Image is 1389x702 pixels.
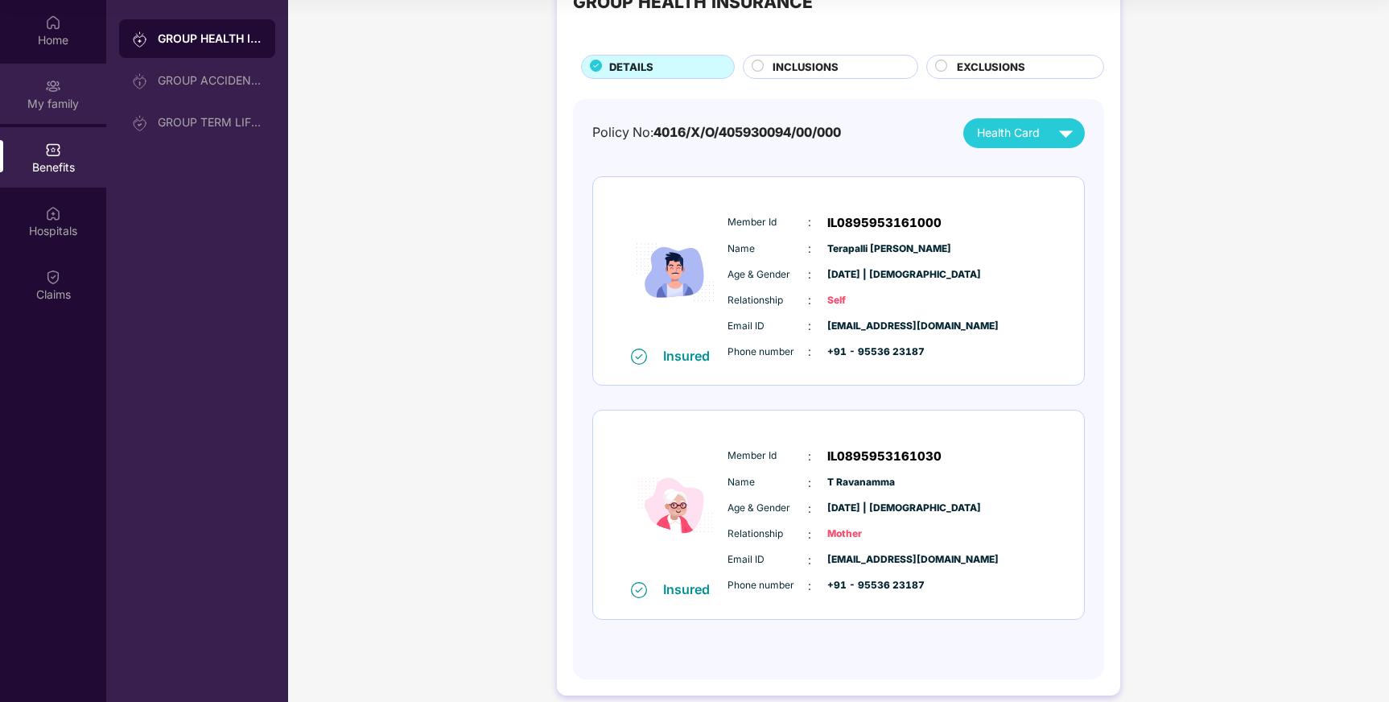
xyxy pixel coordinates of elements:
span: : [808,317,811,335]
span: EXCLUSIONS [957,59,1025,76]
span: 4016/X/O/405930094/00/000 [653,124,841,140]
div: GROUP TERM LIFE INSURANCE [158,116,262,129]
img: svg+xml;base64,PHN2ZyB3aWR0aD0iMjAiIGhlaWdodD0iMjAiIHZpZXdCb3g9IjAgMCAyMCAyMCIgZmlsbD0ibm9uZSIgeG... [132,31,148,47]
span: DETAILS [609,59,653,76]
span: +91 - 95536 23187 [827,345,908,360]
img: svg+xml;base64,PHN2ZyBpZD0iQ2xhaW0iIHhtbG5zPSJodHRwOi8vd3d3LnczLm9yZy8yMDAwL3N2ZyIgd2lkdGg9IjIwIi... [45,269,61,285]
span: INCLUSIONS [773,59,839,76]
img: svg+xml;base64,PHN2ZyB4bWxucz0iaHR0cDovL3d3dy53My5vcmcvMjAwMC9zdmciIHdpZHRoPSIxNiIgaGVpZ2h0PSIxNi... [631,582,647,598]
span: : [808,266,811,283]
span: : [808,526,811,543]
span: Health Card [977,124,1040,142]
span: +91 - 95536 23187 [827,578,908,593]
span: Member Id [727,448,808,464]
div: GROUP HEALTH INSURANCE [158,31,262,47]
span: : [808,577,811,595]
img: svg+xml;base64,PHN2ZyB3aWR0aD0iMjAiIGhlaWdodD0iMjAiIHZpZXdCb3g9IjAgMCAyMCAyMCIgZmlsbD0ibm9uZSIgeG... [132,73,148,89]
span: [DATE] | [DEMOGRAPHIC_DATA] [827,267,908,283]
img: svg+xml;base64,PHN2ZyB3aWR0aD0iMjAiIGhlaWdodD0iMjAiIHZpZXdCb3g9IjAgMCAyMCAyMCIgZmlsbD0ibm9uZSIgeG... [45,78,61,94]
span: IL0895953161030 [827,447,942,466]
span: [EMAIL_ADDRESS][DOMAIN_NAME] [827,319,908,334]
button: Health Card [963,118,1085,148]
span: Email ID [727,319,808,334]
span: Phone number [727,578,808,593]
span: : [808,343,811,361]
span: Name [727,475,808,490]
img: svg+xml;base64,PHN2ZyBpZD0iSG9zcGl0YWxzIiB4bWxucz0iaHR0cDovL3d3dy53My5vcmcvMjAwMC9zdmciIHdpZHRoPS... [45,205,61,221]
img: icon [627,197,723,347]
div: GROUP ACCIDENTAL INSURANCE [158,74,262,87]
img: svg+xml;base64,PHN2ZyB3aWR0aD0iMjAiIGhlaWdodD0iMjAiIHZpZXdCb3g9IjAgMCAyMCAyMCIgZmlsbD0ibm9uZSIgeG... [132,115,148,131]
img: svg+xml;base64,PHN2ZyB4bWxucz0iaHR0cDovL3d3dy53My5vcmcvMjAwMC9zdmciIHdpZHRoPSIxNiIgaGVpZ2h0PSIxNi... [631,349,647,365]
span: Self [827,293,908,308]
span: Mother [827,526,908,542]
span: Phone number [727,345,808,360]
span: Relationship [727,526,808,542]
span: [EMAIL_ADDRESS][DOMAIN_NAME] [827,552,908,568]
span: Terapalli [PERSON_NAME] [827,242,908,257]
span: Relationship [727,293,808,308]
div: Insured [663,348,719,364]
span: Name [727,242,808,257]
img: svg+xml;base64,PHN2ZyBpZD0iQmVuZWZpdHMiIHhtbG5zPSJodHRwOi8vd3d3LnczLm9yZy8yMDAwL3N2ZyIgd2lkdGg9Ij... [45,142,61,158]
span: IL0895953161000 [827,213,942,233]
span: : [808,291,811,309]
span: Member Id [727,215,808,230]
div: Insured [663,581,719,597]
span: : [808,448,811,465]
span: : [808,500,811,518]
img: svg+xml;base64,PHN2ZyBpZD0iSG9tZSIgeG1sbnM9Imh0dHA6Ly93d3cudzMub3JnLzIwMDAvc3ZnIiB3aWR0aD0iMjAiIG... [45,14,61,31]
span: : [808,213,811,231]
span: T Ravanamma [827,475,908,490]
img: icon [627,431,723,580]
span: Age & Gender [727,501,808,516]
div: Policy No: [592,122,841,142]
span: [DATE] | [DEMOGRAPHIC_DATA] [827,501,908,516]
span: : [808,551,811,569]
span: Email ID [727,552,808,568]
span: : [808,474,811,492]
span: Age & Gender [727,267,808,283]
img: svg+xml;base64,PHN2ZyB4bWxucz0iaHR0cDovL3d3dy53My5vcmcvMjAwMC9zdmciIHZpZXdCb3g9IjAgMCAyNCAyNCIgd2... [1052,119,1080,147]
span: : [808,240,811,258]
